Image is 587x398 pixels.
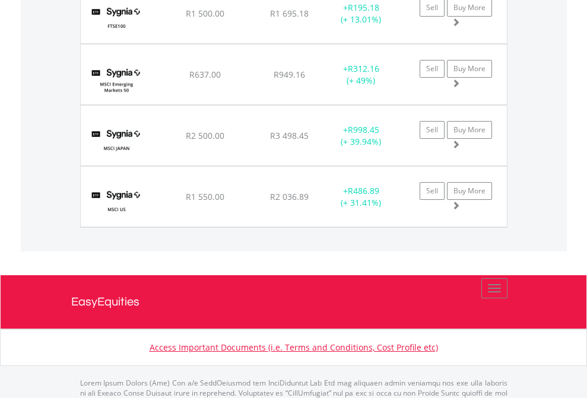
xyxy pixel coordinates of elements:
a: Sell [420,60,445,78]
span: R1 500.00 [186,8,224,19]
a: Buy More [447,182,492,200]
span: R2 036.89 [270,191,309,202]
span: R486.89 [348,185,379,196]
span: R949.16 [274,69,305,80]
span: R1 550.00 [186,191,224,202]
span: R998.45 [348,124,379,135]
span: R312.16 [348,63,379,74]
a: Buy More [447,60,492,78]
a: Sell [420,121,445,139]
a: Buy More [447,121,492,139]
span: R3 498.45 [270,130,309,141]
img: EQU.ZA.SYGUS.png [87,182,147,224]
div: + (+ 31.41%) [324,185,398,209]
img: EQU.ZA.SYGEMF.png [87,59,147,101]
span: R1 695.18 [270,8,309,19]
img: EQU.ZA.SYGJP.png [87,120,147,163]
div: + (+ 13.01%) [324,2,398,26]
span: R195.18 [348,2,379,13]
div: + (+ 49%) [324,63,398,87]
a: EasyEquities [71,275,516,329]
div: + (+ 39.94%) [324,124,398,148]
span: R2 500.00 [186,130,224,141]
a: Sell [420,182,445,200]
a: Access Important Documents (i.e. Terms and Conditions, Cost Profile etc) [150,342,438,353]
span: R637.00 [189,69,221,80]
